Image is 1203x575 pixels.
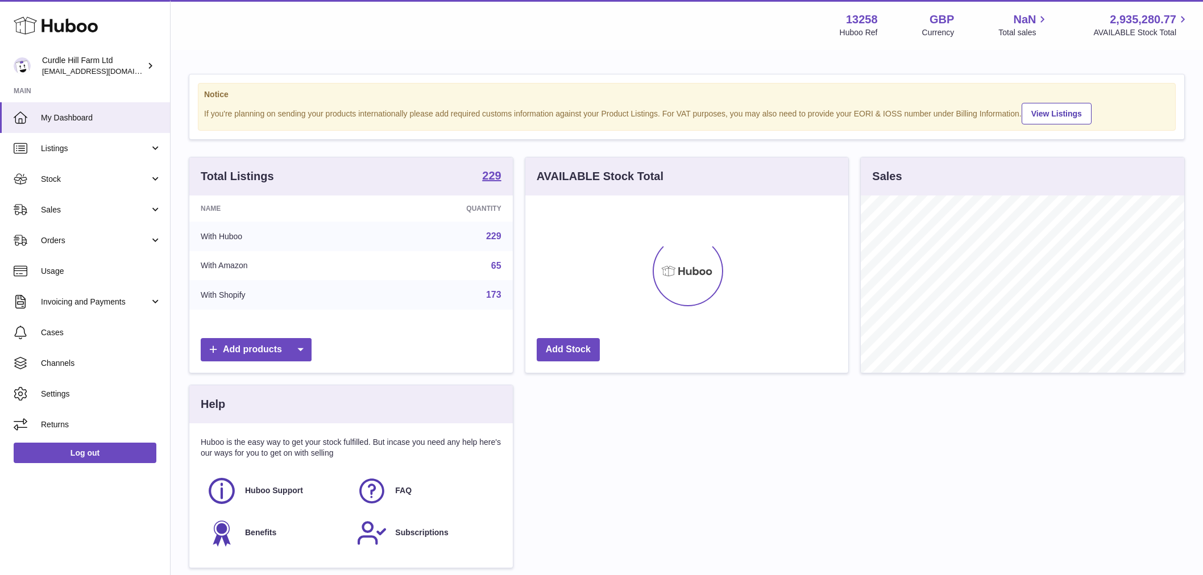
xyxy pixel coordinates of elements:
div: Currency [922,27,955,38]
th: Quantity [366,195,512,222]
a: 65 [491,261,501,270]
a: Benefits [206,518,345,548]
span: Settings [41,389,161,399]
a: 229 [482,170,501,184]
a: Log out [14,443,156,463]
h3: Help [201,397,225,412]
div: If you're planning on sending your products internationally please add required customs informati... [204,101,1169,124]
span: Stock [41,174,150,185]
a: FAQ [356,476,495,506]
a: Subscriptions [356,518,495,548]
span: My Dashboard [41,113,161,123]
td: With Amazon [189,251,366,281]
h3: Sales [872,169,902,184]
span: Orders [41,235,150,246]
span: AVAILABLE Stock Total [1093,27,1189,38]
div: Curdle Hill Farm Ltd [42,55,144,77]
span: Subscriptions [395,527,448,538]
span: Sales [41,205,150,215]
td: With Shopify [189,280,366,310]
p: Huboo is the easy way to get your stock fulfilled. But incase you need any help here's our ways f... [201,437,501,459]
div: Huboo Ref [840,27,878,38]
span: Listings [41,143,150,154]
span: 2,935,280.77 [1110,12,1176,27]
td: With Huboo [189,222,366,251]
h3: AVAILABLE Stock Total [537,169,663,184]
span: Huboo Support [245,485,303,496]
img: internalAdmin-13258@internal.huboo.com [14,57,31,74]
a: NaN Total sales [998,12,1049,38]
span: NaN [1013,12,1036,27]
a: Add products [201,338,312,361]
span: [EMAIL_ADDRESS][DOMAIN_NAME] [42,66,167,76]
strong: 13258 [846,12,878,27]
strong: GBP [930,12,954,27]
span: Total sales [998,27,1049,38]
a: Huboo Support [206,476,345,506]
a: 173 [486,290,501,299]
span: Invoicing and Payments [41,297,150,307]
span: Cases [41,327,161,338]
a: 229 [486,231,501,241]
a: Add Stock [537,338,600,361]
span: Usage [41,266,161,277]
span: Channels [41,358,161,369]
strong: Notice [204,89,1169,100]
a: 2,935,280.77 AVAILABLE Stock Total [1093,12,1189,38]
span: Returns [41,419,161,430]
strong: 229 [482,170,501,181]
span: FAQ [395,485,412,496]
span: Benefits [245,527,276,538]
h3: Total Listings [201,169,274,184]
a: View Listings [1022,103,1092,124]
th: Name [189,195,366,222]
